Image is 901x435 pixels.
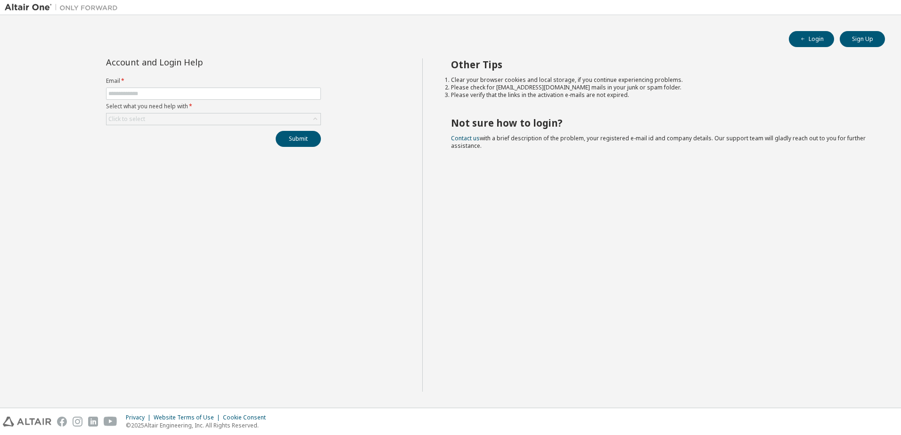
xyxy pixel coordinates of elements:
div: Click to select [106,113,320,125]
img: linkedin.svg [88,417,98,427]
div: Website Terms of Use [154,414,223,421]
button: Sign Up [840,31,885,47]
a: Contact us [451,134,480,142]
img: facebook.svg [57,417,67,427]
button: Submit [276,131,321,147]
li: Please verify that the links in the activation e-mails are not expired. [451,91,868,99]
div: Click to select [108,115,145,123]
label: Email [106,77,321,85]
img: youtube.svg [104,417,117,427]
div: Account and Login Help [106,58,278,66]
img: Altair One [5,3,123,12]
span: with a brief description of the problem, your registered e-mail id and company details. Our suppo... [451,134,866,150]
li: Please check for [EMAIL_ADDRESS][DOMAIN_NAME] mails in your junk or spam folder. [451,84,868,91]
p: © 2025 Altair Engineering, Inc. All Rights Reserved. [126,421,271,429]
img: instagram.svg [73,417,82,427]
h2: Not sure how to login? [451,117,868,129]
button: Login [789,31,834,47]
div: Cookie Consent [223,414,271,421]
h2: Other Tips [451,58,868,71]
li: Clear your browser cookies and local storage, if you continue experiencing problems. [451,76,868,84]
img: altair_logo.svg [3,417,51,427]
div: Privacy [126,414,154,421]
label: Select what you need help with [106,103,321,110]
